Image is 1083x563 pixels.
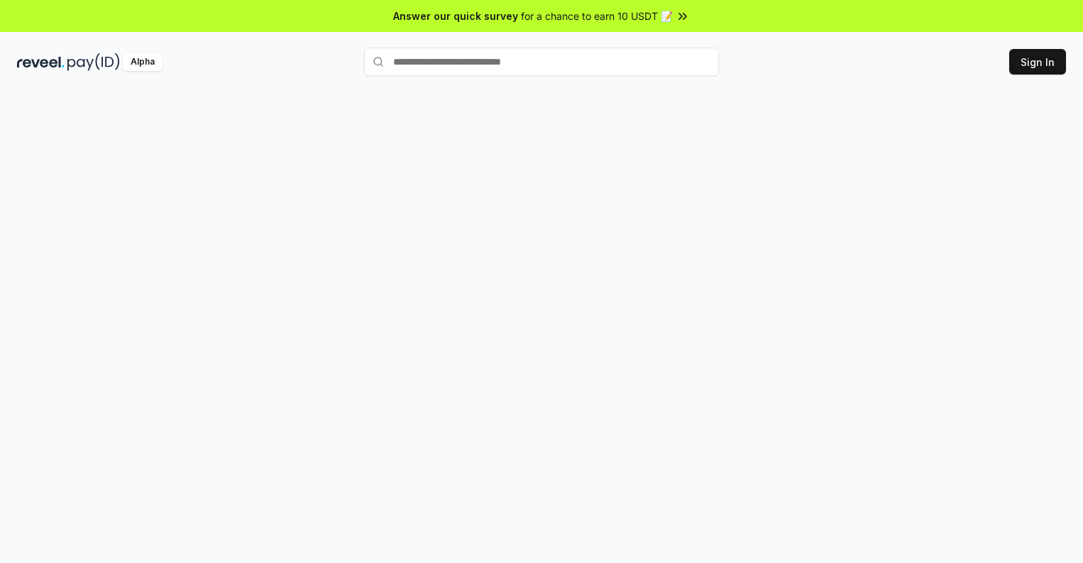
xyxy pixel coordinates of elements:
[67,53,120,71] img: pay_id
[17,53,65,71] img: reveel_dark
[123,53,163,71] div: Alpha
[521,9,673,23] span: for a chance to earn 10 USDT 📝
[1009,49,1066,75] button: Sign In
[393,9,518,23] span: Answer our quick survey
